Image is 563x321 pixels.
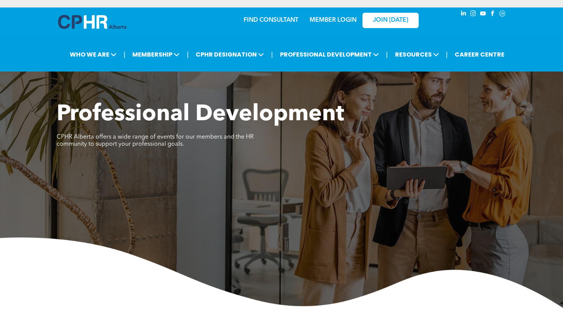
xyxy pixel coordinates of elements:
[67,48,119,61] span: WHO WE ARE
[488,9,497,19] a: facebook
[393,48,441,61] span: RESOURCES
[58,15,126,29] img: A blue and white logo for cp alberta
[271,47,273,62] li: |
[386,47,388,62] li: |
[124,47,126,62] li: |
[469,9,477,19] a: instagram
[373,17,408,24] span: JOIN [DATE]
[278,48,381,61] span: PROFESSIONAL DEVELOPMENT
[130,48,182,61] span: MEMBERSHIP
[57,103,344,126] span: Professional Development
[446,47,448,62] li: |
[57,134,254,147] span: CPHR Alberta offers a wide range of events for our members and the HR community to support your p...
[244,17,298,23] a: FIND CONSULTANT
[193,48,266,61] span: CPHR DESIGNATION
[187,47,189,62] li: |
[310,17,356,23] a: MEMBER LOGIN
[479,9,487,19] a: youtube
[498,9,506,19] a: Social network
[362,13,419,28] a: JOIN [DATE]
[459,9,467,19] a: linkedin
[452,48,507,61] a: CAREER CENTRE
